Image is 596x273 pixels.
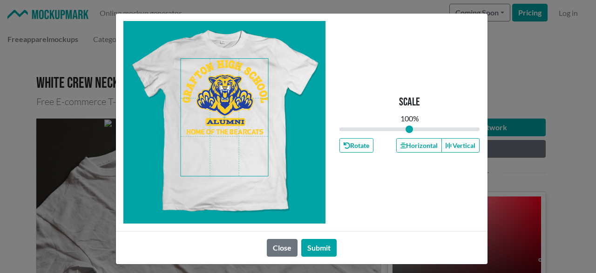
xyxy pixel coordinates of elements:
button: Rotate [339,138,373,153]
button: Vertical [441,138,480,153]
div: 100 % [400,113,419,124]
button: Close [267,239,298,257]
button: Submit [301,239,337,257]
p: Scale [399,96,420,109]
button: Horizontal [396,138,442,153]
